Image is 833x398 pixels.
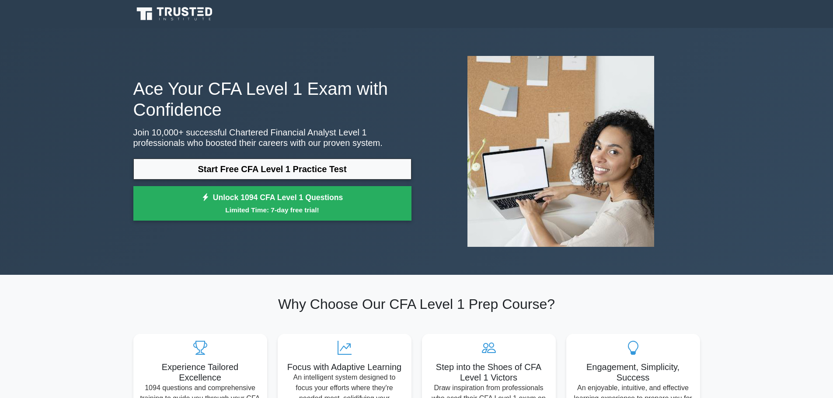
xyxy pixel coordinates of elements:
a: Start Free CFA Level 1 Practice Test [133,159,411,180]
h2: Why Choose Our CFA Level 1 Prep Course? [133,296,700,312]
h1: Ace Your CFA Level 1 Exam with Confidence [133,78,411,120]
small: Limited Time: 7-day free trial! [144,205,401,215]
p: Join 10,000+ successful Chartered Financial Analyst Level 1 professionals who boosted their caree... [133,127,411,148]
h5: Focus with Adaptive Learning [285,362,404,372]
a: Unlock 1094 CFA Level 1 QuestionsLimited Time: 7-day free trial! [133,186,411,221]
h5: Experience Tailored Excellence [140,362,260,383]
h5: Engagement, Simplicity, Success [573,362,693,383]
h5: Step into the Shoes of CFA Level 1 Victors [429,362,549,383]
